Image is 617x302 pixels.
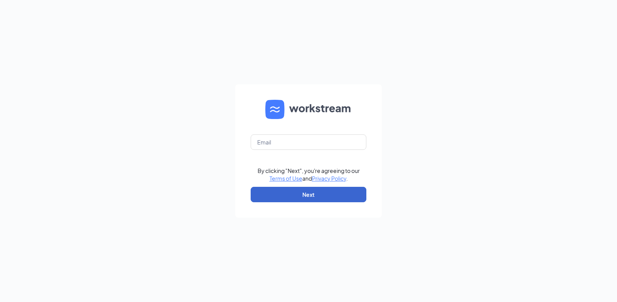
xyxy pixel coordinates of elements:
a: Privacy Policy [312,175,346,182]
div: By clicking "Next", you're agreeing to our and . [258,167,360,182]
input: Email [251,134,366,150]
button: Next [251,187,366,202]
a: Terms of Use [270,175,302,182]
img: WS logo and Workstream text [265,100,352,119]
